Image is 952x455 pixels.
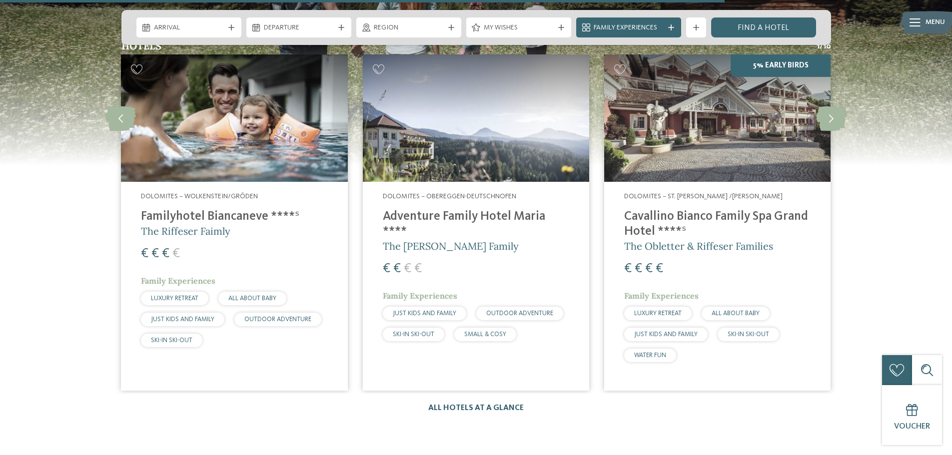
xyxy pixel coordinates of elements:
span: Dolomites – Obereggen-Deutschnofen [383,193,516,200]
span: Voucher [894,423,930,431]
span: € [393,262,401,275]
img: Adventure Family Hotel Maria **** [363,54,589,182]
span: SMALL & COSY [464,331,506,338]
h4: Familyhotel Biancaneve ****ˢ [141,209,327,224]
span: Dolomites – St. [PERSON_NAME] /[PERSON_NAME] [624,193,783,200]
a: Voucher [882,385,942,445]
span: LUXURY RETREAT [634,310,682,317]
span: 10 [823,41,831,52]
span: ALL ABOUT BABY [228,295,276,302]
span: My wishes [484,23,554,33]
img: Family Spa Grand Hotel Cavallino Bianco ****ˢ [604,54,831,182]
span: Family Experiences [594,23,664,33]
span: Family Experiences [141,276,215,286]
span: € [656,262,663,275]
span: Departure [264,23,334,33]
span: € [414,262,422,275]
span: The [PERSON_NAME] Family [383,240,519,252]
span: SKI-IN SKI-OUT [151,337,192,344]
span: € [624,262,632,275]
span: WATER FUN [634,352,666,359]
a: Family hotels in the Dolomites: Holidays in the realm of the Pale Mountains Dolomites – Obereggen... [363,54,589,391]
span: € [162,247,169,260]
span: Arrival [154,23,224,33]
a: All hotels at a glance [428,404,524,412]
span: ALL ABOUT BABY [712,310,760,317]
h4: Cavallino Bianco Family Spa Grand Hotel ****ˢ [624,209,811,239]
span: € [645,262,653,275]
span: SKI-IN SKI-OUT [393,331,434,338]
span: € [404,262,411,275]
span: € [172,247,180,260]
span: / [820,41,823,52]
span: Region [374,23,444,33]
a: Find a hotel [711,17,816,37]
span: € [141,247,148,260]
a: Family hotels in the Dolomites: Holidays in the realm of the Pale Mountains Dolomites – Wolkenste... [121,54,347,391]
span: € [151,247,159,260]
span: JUST KIDS AND FAMILY [393,310,456,317]
span: Family Experiences [383,291,457,301]
span: SKI-IN SKI-OUT [728,331,769,338]
a: Family hotels in the Dolomites: Holidays in the realm of the Pale Mountains 5% Early Birds Dolomi... [604,54,831,391]
span: The Riffeser Faimly [141,225,230,237]
span: € [635,262,642,275]
span: JUST KIDS AND FAMILY [634,331,698,338]
img: Family hotels in the Dolomites: Holidays in the realm of the Pale Mountains [121,54,347,182]
span: OUTDOOR ADVENTURE [486,310,553,317]
span: JUST KIDS AND FAMILY [151,316,214,323]
span: € [383,262,390,275]
span: Family Experiences [624,291,699,301]
span: Hotels [121,39,161,52]
h4: Adventure Family Hotel Maria **** [383,209,569,239]
span: Dolomites – Wolkenstein/Gröden [141,193,258,200]
span: The Obletter & Riffeser Families [624,240,773,252]
span: 1 [817,41,820,52]
span: OUTDOOR ADVENTURE [244,316,311,323]
span: LUXURY RETREAT [151,295,198,302]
